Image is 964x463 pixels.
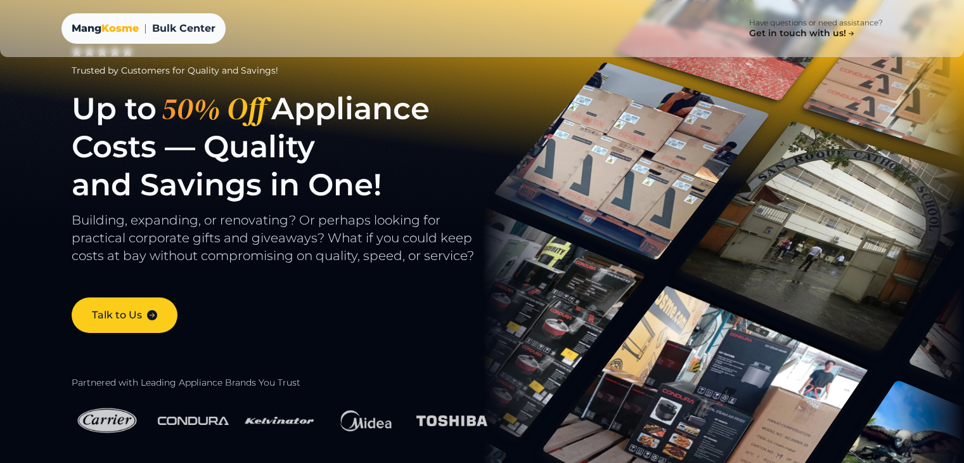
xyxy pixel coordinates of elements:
a: Talk to Us [72,297,177,333]
div: Trusted by Customers for Quality and Savings! [72,64,511,77]
span: | [144,21,147,36]
img: Carrier Logo [72,399,143,443]
a: MangKosme [72,21,139,36]
div: Mang [72,21,139,36]
img: Toshiba Logo [416,408,487,434]
span: 50% Off [157,89,271,127]
img: Condura Logo [158,409,229,432]
span: Bulk Center [152,21,215,36]
h4: Get in touch with us! [749,28,856,39]
img: Kelvinator Logo [244,399,315,443]
h1: Up to Appliance Costs — Quality and Savings in One! [72,89,511,204]
a: Have questions or need assistance? Get in touch with us! [729,10,903,47]
h2: Partnered with Leading Appliance Brands You Trust [72,377,511,389]
span: Kosme [101,22,139,34]
p: Building, expanding, or renovating? Or perhaps looking for practical corporate gifts and giveaway... [72,211,511,277]
p: Have questions or need assistance? [749,18,883,28]
img: Midea Logo [330,398,401,443]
